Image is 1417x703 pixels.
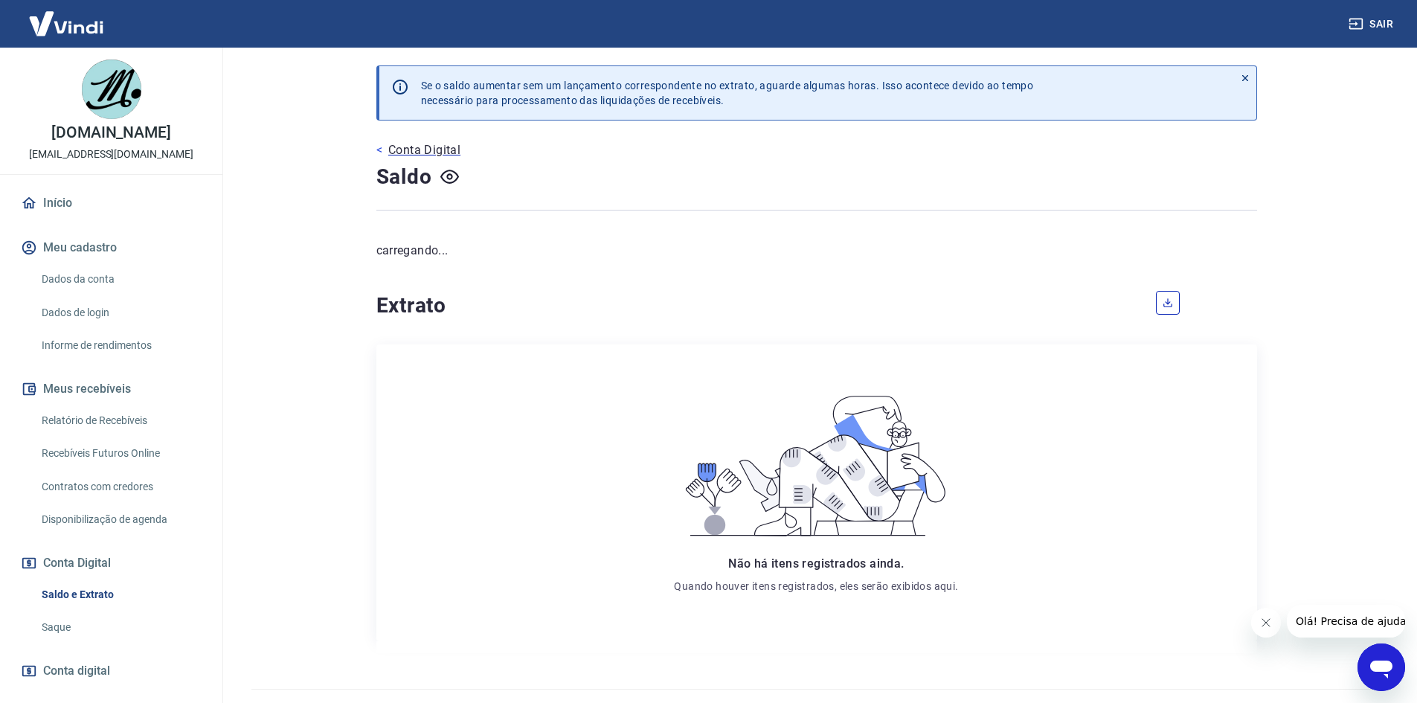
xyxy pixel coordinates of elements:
[36,405,205,436] a: Relatório de Recebíveis
[36,264,205,295] a: Dados da conta
[728,556,904,571] span: Não há itens registrados ainda.
[1251,608,1281,638] iframe: Fechar mensagem
[82,60,141,119] img: 2ef4a262-dd83-4b00-9ef0-1cfe1c01bd0c.jpeg
[9,10,125,22] span: Olá! Precisa de ajuda?
[1287,605,1405,638] iframe: Mensagem da empresa
[376,291,1138,321] h4: Extrato
[36,472,205,502] a: Contratos com credores
[36,298,205,328] a: Dados de login
[29,147,193,162] p: [EMAIL_ADDRESS][DOMAIN_NAME]
[18,187,205,219] a: Início
[1346,10,1399,38] button: Sair
[376,141,382,159] p: <
[1357,643,1405,691] iframe: Botão para abrir a janela de mensagens
[421,78,1034,108] p: Se o saldo aumentar sem um lançamento correspondente no extrato, aguarde algumas horas. Isso acon...
[388,141,460,159] a: Conta Digital
[36,504,205,535] a: Disponibilização de agenda
[376,242,1257,260] p: carregando...
[18,1,115,46] img: Vindi
[36,612,205,643] a: Saque
[43,661,110,681] span: Conta digital
[18,231,205,264] button: Meu cadastro
[36,330,205,361] a: Informe de rendimentos
[36,438,205,469] a: Recebíveis Futuros Online
[18,655,205,687] a: Conta digital
[674,579,958,594] p: Quando houver itens registrados, eles serão exibidos aqui.
[18,547,205,580] button: Conta Digital
[51,125,171,141] p: [DOMAIN_NAME]
[36,580,205,610] a: Saldo e Extrato
[376,162,432,192] h4: Saldo
[18,373,205,405] button: Meus recebíveis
